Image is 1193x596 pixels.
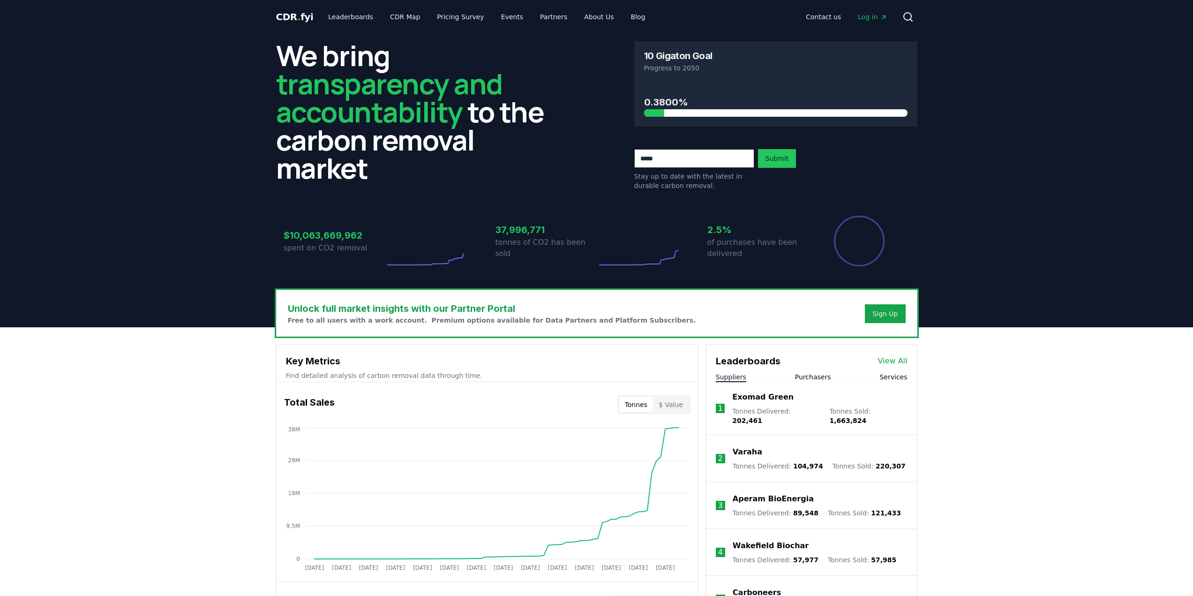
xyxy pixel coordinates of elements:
[286,371,689,380] p: Find detailed analysis of carbon removal data through time.
[733,540,809,551] a: Wakefield Biochar
[733,461,823,471] p: Tonnes Delivered :
[716,354,780,368] h3: Leaderboards
[716,372,746,382] button: Suppliers
[494,565,513,571] tspan: [DATE]
[733,493,814,505] a: Aperam BioEnergia
[577,8,621,25] a: About Us
[494,8,531,25] a: Events
[653,397,689,412] button: $ Value
[321,8,381,25] a: Leaderboards
[732,417,762,424] span: 202,461
[601,565,621,571] tspan: [DATE]
[733,555,818,565] p: Tonnes Delivered :
[429,8,491,25] a: Pricing Survey
[634,172,754,190] p: Stay up to date with the latest in durable carbon removal.
[276,11,314,23] span: CDR fyi
[321,8,653,25] nav: Main
[828,555,896,565] p: Tonnes Sold :
[718,547,723,558] p: 4
[707,237,809,259] p: of purchases have been delivered
[833,215,885,267] div: Percentage of sales delivered
[284,228,385,242] h3: $10,063,669,962
[276,41,559,182] h2: We bring to the carbon removal market
[288,457,300,464] tspan: 29M
[276,64,503,131] span: transparency and accountability
[276,10,314,23] a: CDR.fyi
[413,565,432,571] tspan: [DATE]
[623,8,653,25] a: Blog
[575,565,594,571] tspan: [DATE]
[876,462,906,470] span: 220,307
[871,556,896,564] span: 57,985
[297,11,300,23] span: .
[288,426,300,433] tspan: 38M
[878,355,908,367] a: View All
[629,565,648,571] tspan: [DATE]
[879,372,907,382] button: Services
[286,354,689,368] h3: Key Metrics
[383,8,428,25] a: CDR Map
[871,509,901,517] span: 121,433
[495,237,597,259] p: tonnes of CO2 has been sold
[858,12,887,22] span: Log in
[284,242,385,254] p: spent on CO2 removal
[828,508,901,518] p: Tonnes Sold :
[798,8,848,25] a: Contact us
[793,509,818,517] span: 89,548
[288,490,300,497] tspan: 19M
[296,556,300,562] tspan: 0
[758,149,796,168] button: Submit
[284,395,335,414] h3: Total Sales
[798,8,894,25] nav: Main
[548,565,567,571] tspan: [DATE]
[386,565,405,571] tspan: [DATE]
[850,8,894,25] a: Log in
[440,565,459,571] tspan: [DATE]
[619,397,653,412] button: Tonnes
[733,508,818,518] p: Tonnes Delivered :
[521,565,540,571] tspan: [DATE]
[718,403,722,414] p: 1
[733,446,762,458] a: Varaha
[718,453,723,464] p: 2
[644,95,908,109] h3: 0.3800%
[286,523,300,529] tspan: 9.5M
[644,63,908,73] p: Progress to 2050
[467,565,486,571] tspan: [DATE]
[305,565,324,571] tspan: [DATE]
[795,372,831,382] button: Purchasers
[829,407,907,425] p: Tonnes Sold :
[707,223,809,237] h3: 2.5%
[533,8,575,25] a: Partners
[644,51,713,60] h3: 10 Gigaton Goal
[872,309,898,318] a: Sign Up
[793,556,818,564] span: 57,977
[732,407,820,425] p: Tonnes Delivered :
[718,500,723,511] p: 3
[495,223,597,237] h3: 37,996,771
[865,304,905,323] button: Sign Up
[332,565,351,571] tspan: [DATE]
[655,565,675,571] tspan: [DATE]
[833,461,906,471] p: Tonnes Sold :
[288,302,696,316] h3: Unlock full market insights with our Partner Portal
[793,462,823,470] span: 104,974
[732,392,794,403] a: Exomad Green
[288,316,696,325] p: Free to all users with a work account. Premium options available for Data Partners and Platform S...
[359,565,378,571] tspan: [DATE]
[829,417,866,424] span: 1,663,824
